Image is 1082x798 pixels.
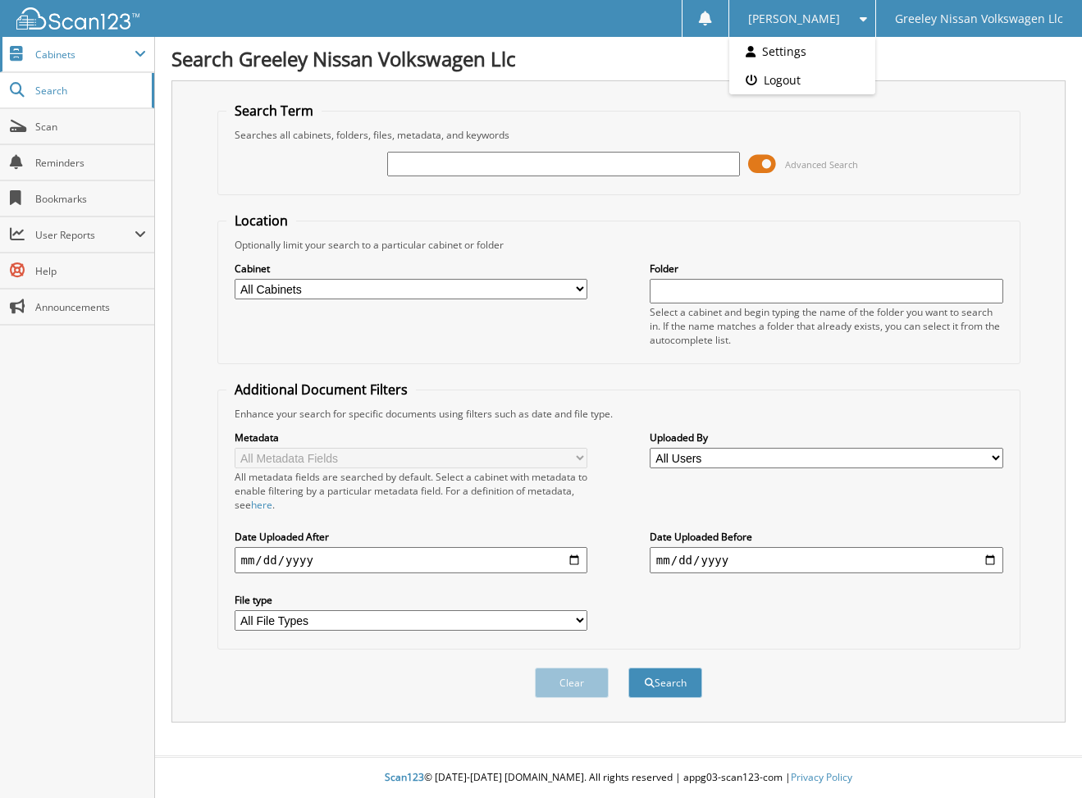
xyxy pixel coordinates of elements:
[251,498,272,512] a: here
[35,192,146,206] span: Bookmarks
[650,431,1003,445] label: Uploaded By
[155,758,1082,798] div: © [DATE]-[DATE] [DOMAIN_NAME]. All rights reserved | appg03-scan123-com |
[650,262,1003,276] label: Folder
[35,264,146,278] span: Help
[235,547,588,573] input: start
[628,668,702,698] button: Search
[785,158,858,171] span: Advanced Search
[35,156,146,170] span: Reminders
[650,547,1003,573] input: end
[35,84,144,98] span: Search
[235,593,588,607] label: File type
[226,102,322,120] legend: Search Term
[226,128,1011,142] div: Searches all cabinets, folders, files, metadata, and keywords
[35,48,135,62] span: Cabinets
[226,407,1011,421] div: Enhance your search for specific documents using filters such as date and file type.
[729,37,874,66] a: Settings
[35,300,146,314] span: Announcements
[226,212,296,230] legend: Location
[650,530,1003,544] label: Date Uploaded Before
[748,14,840,24] span: [PERSON_NAME]
[895,14,1063,24] span: Greeley Nissan Volkswagen Llc
[235,431,588,445] label: Metadata
[1000,719,1082,798] iframe: Chat Widget
[16,7,139,30] img: scan123-logo-white.svg
[35,120,146,134] span: Scan
[535,668,609,698] button: Clear
[650,305,1003,347] div: Select a cabinet and begin typing the name of the folder you want to search in. If the name match...
[385,770,424,784] span: Scan123
[791,770,852,784] a: Privacy Policy
[235,470,588,512] div: All metadata fields are searched by default. Select a cabinet with metadata to enable filtering b...
[171,45,1066,72] h1: Search Greeley Nissan Volkswagen Llc
[235,530,588,544] label: Date Uploaded After
[226,381,416,399] legend: Additional Document Filters
[35,228,135,242] span: User Reports
[226,238,1011,252] div: Optionally limit your search to a particular cabinet or folder
[235,262,588,276] label: Cabinet
[729,66,874,94] a: Logout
